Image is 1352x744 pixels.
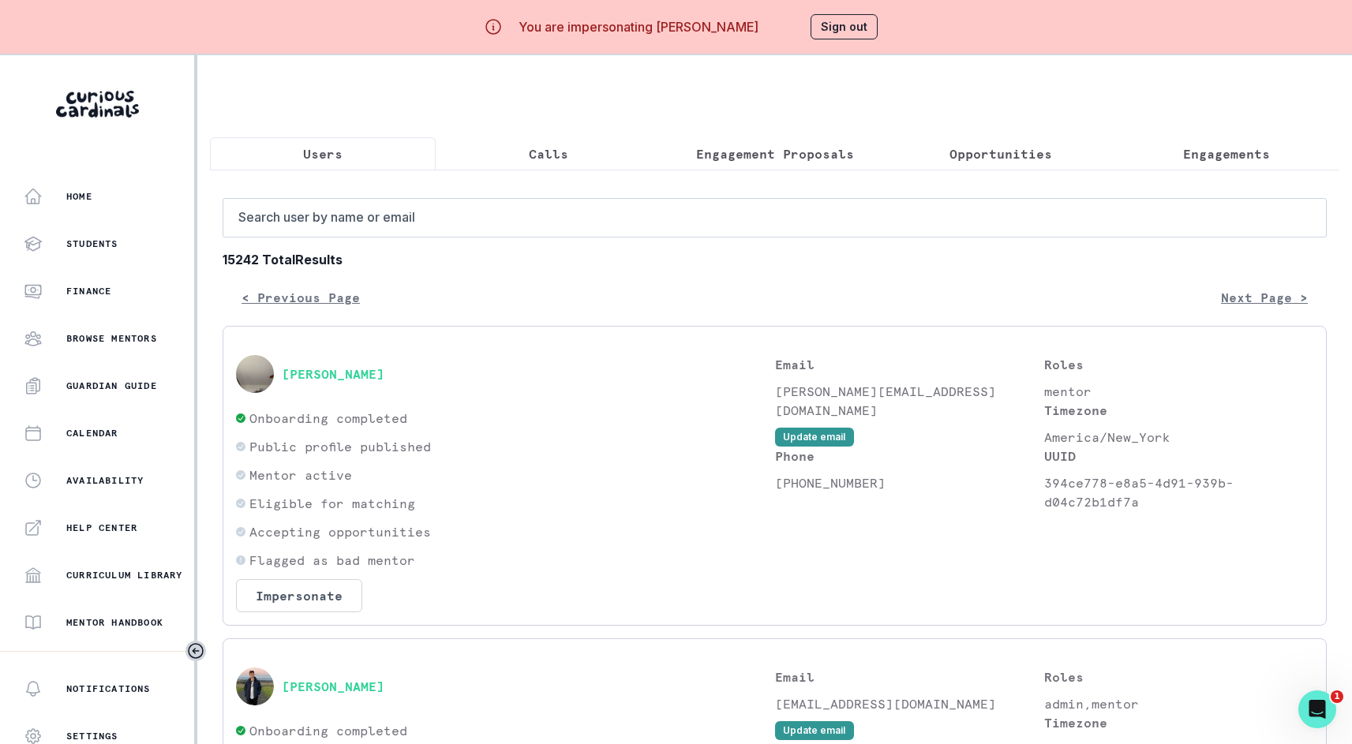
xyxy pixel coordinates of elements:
[1044,382,1313,401] p: mentor
[775,667,1044,686] p: Email
[66,190,92,203] p: Home
[1044,401,1313,420] p: Timezone
[1044,355,1313,374] p: Roles
[1044,667,1313,686] p: Roles
[66,522,137,534] p: Help Center
[775,382,1044,420] p: [PERSON_NAME][EMAIL_ADDRESS][DOMAIN_NAME]
[249,437,431,456] p: Public profile published
[519,17,758,36] p: You are impersonating [PERSON_NAME]
[1044,694,1313,713] p: admin,mentor
[775,447,1044,465] p: Phone
[775,721,854,740] button: Update email
[949,144,1052,163] p: Opportunities
[66,474,144,487] p: Availability
[249,494,415,513] p: Eligible for matching
[249,721,407,740] p: Onboarding completed
[811,14,878,39] button: Sign out
[66,379,157,392] p: Guardian Guide
[66,285,111,297] p: Finance
[66,569,183,581] p: Curriculum Library
[223,250,1327,269] b: 15242 Total Results
[1044,447,1313,465] p: UUID
[1183,144,1270,163] p: Engagements
[303,144,343,163] p: Users
[775,355,1044,374] p: Email
[775,473,1044,492] p: [PHONE_NUMBER]
[66,427,118,439] p: Calendar
[282,366,384,382] button: [PERSON_NAME]
[1044,473,1313,511] p: 394ce778-e8a5-4d91-939b-d04c72b1df7a
[66,730,118,742] p: Settings
[249,551,415,570] p: Flagged as bad mentor
[696,144,854,163] p: Engagement Proposals
[282,679,384,694] button: [PERSON_NAME]
[236,579,362,612] button: Impersonate
[66,616,163,629] p: Mentor Handbook
[1044,713,1313,732] p: Timezone
[249,465,352,484] p: Mentor active
[223,282,379,313] button: < Previous Page
[775,428,854,447] button: Update email
[66,332,157,345] p: Browse Mentors
[66,237,118,250] p: Students
[249,409,407,428] p: Onboarding completed
[529,144,568,163] p: Calls
[249,522,431,541] p: Accepting opportunities
[775,694,1044,713] p: [EMAIL_ADDRESS][DOMAIN_NAME]
[1298,690,1336,728] iframe: Intercom live chat
[56,91,139,118] img: Curious Cardinals Logo
[1044,428,1313,447] p: America/New_York
[66,682,151,695] p: Notifications
[185,641,206,661] button: Toggle sidebar
[1331,690,1343,703] span: 1
[1202,282,1327,313] button: Next Page >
